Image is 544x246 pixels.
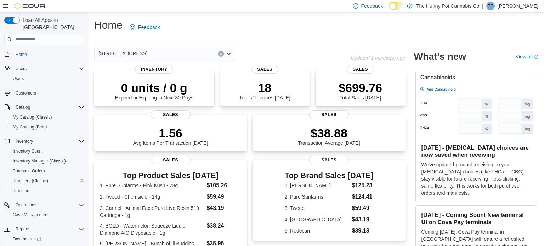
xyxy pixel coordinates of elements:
dd: $105.26 [206,181,241,190]
h3: Top Product Sales [DATE] [100,171,241,180]
button: Catalog [1,102,87,112]
dt: 1. Pure Sunfarms - Pink Kush - 28g [100,182,204,189]
p: 0 units / 0 g [115,81,193,95]
dd: $43.19 [352,215,374,224]
dt: 2. Tweed - Chemsicle - 14g [100,193,204,200]
span: Transfers [13,188,30,194]
button: Inventory Manager (Classic) [7,156,87,166]
span: Customers [16,90,36,96]
dd: $59.49 [352,204,374,212]
span: Inventory [13,137,84,145]
span: Customers [13,88,84,97]
button: Operations [13,201,39,209]
span: Cash Management [13,212,49,218]
div: Total Sales [DATE] [339,81,382,101]
button: Catalog [13,103,33,111]
p: We've updated product receiving so your [MEDICAL_DATA] choices (like THCa or CBG) stay visible fo... [421,161,531,196]
span: Inventory Manager (Classic) [10,157,84,165]
a: Users [10,74,27,83]
span: My Catalog (Beta) [13,124,47,130]
span: Home [13,50,84,59]
button: Open list of options [226,51,232,57]
dd: $43.19 [206,204,241,212]
span: Feedback [361,2,383,10]
button: Inventory [1,136,87,146]
span: Cash Management [10,211,84,219]
h3: [DATE] - [MEDICAL_DATA] choices are now saved when receiving [421,144,531,158]
button: Inventory [13,137,36,145]
button: Clear input [218,51,224,57]
dt: 3. Tweed [285,205,349,212]
span: Inventory Count [13,148,43,154]
button: Users [13,64,29,73]
span: My Catalog (Classic) [10,113,84,121]
span: Dashboards [13,236,41,242]
button: My Catalog (Classic) [7,112,87,122]
span: Sales [309,156,349,164]
span: Purchase Orders [13,168,45,174]
dd: $39.13 [352,227,374,235]
div: Emily Cosby [486,2,495,10]
a: Cash Management [10,211,51,219]
button: Purchase Orders [7,166,87,176]
span: Sales [347,65,374,74]
h1: Home [94,18,123,32]
a: Inventory Count [10,147,46,155]
dd: $124.41 [352,193,374,201]
span: Catalog [16,104,30,110]
h3: [DATE] - Coming Soon! New terminal UI on Cova Pay terminals [421,211,531,225]
dt: 2. Pure Sunfarms [285,193,349,200]
span: Inventory Manager (Classic) [13,158,66,164]
a: Customers [13,89,39,97]
p: $38.88 [298,126,360,140]
span: Transfers [10,187,84,195]
a: Inventory Manager (Classic) [10,157,69,165]
a: Transfers (Classic) [10,177,51,185]
span: Inventory Count [10,147,84,155]
button: Users [7,74,87,84]
dt: 5. Redecan [285,227,349,234]
span: EC [488,2,494,10]
span: Transfers (Classic) [10,177,84,185]
p: $699.76 [339,81,382,95]
h3: Top Brand Sales [DATE] [285,171,374,180]
a: Dashboards [7,234,87,244]
p: Updated 1 minute(s) ago [351,55,405,61]
button: Transfers (Classic) [7,176,87,186]
span: Purchase Orders [10,167,84,175]
a: View allExternal link [516,54,538,59]
div: Total # Invoices [DATE] [239,81,290,101]
span: Dashboards [10,235,84,243]
span: Users [13,64,84,73]
span: Sales [151,110,191,119]
h2: What's new [414,51,466,62]
span: Operations [16,202,36,208]
span: My Catalog (Classic) [13,114,52,120]
a: My Catalog (Classic) [10,113,55,121]
a: Feedback [127,20,163,34]
button: Operations [1,200,87,210]
p: 18 [239,81,290,95]
span: Home [16,52,27,57]
p: The Hunny Pot Cannabis Co [416,2,479,10]
a: Dashboards [10,235,44,243]
span: Inventory [135,65,173,74]
button: Reports [1,224,87,234]
span: Inventory [16,138,33,144]
dd: $59.49 [206,193,241,201]
span: Sales [251,65,278,74]
div: Expired or Expiring in Next 30 Days [115,81,193,101]
dt: 1. [PERSON_NAME] [285,182,349,189]
dd: $38.24 [206,222,241,230]
p: [PERSON_NAME] [498,2,538,10]
span: Reports [16,226,30,232]
span: Users [10,74,84,83]
img: Cova [14,2,46,10]
span: Users [13,76,24,81]
span: Load All Apps in [GEOGRAPHIC_DATA] [20,17,84,31]
dt: 4. BOLD - Watermelon Squeeze Liquid Diamond AIO Disposable - 1g [100,222,204,236]
a: My Catalog (Beta) [10,123,50,131]
button: Customers [1,88,87,98]
span: Reports [13,225,84,233]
